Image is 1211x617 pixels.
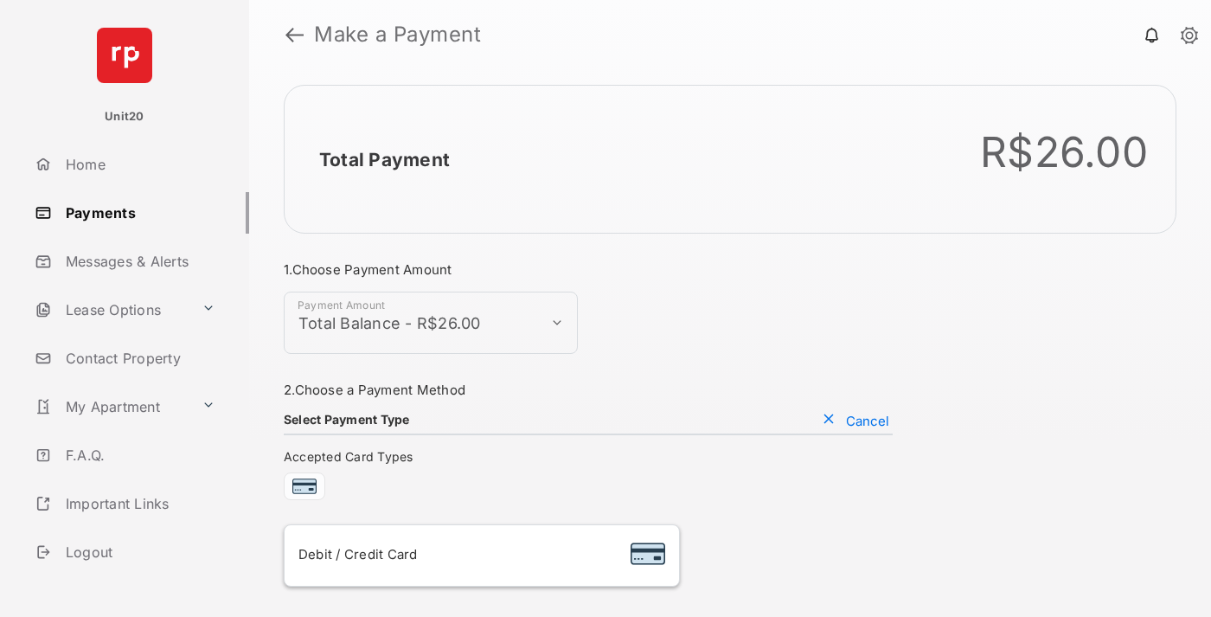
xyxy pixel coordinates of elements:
button: Cancel [818,412,893,429]
a: Logout [28,531,249,573]
a: My Apartment [28,386,195,427]
a: Messages & Alerts [28,241,249,282]
a: F.A.Q. [28,434,249,476]
a: Lease Options [28,289,195,331]
h3: 2. Choose a Payment Method [284,382,893,398]
div: R$26.00 [980,127,1148,177]
a: Important Links [28,483,222,524]
strong: Make a Payment [314,24,481,45]
h3: 1. Choose Payment Amount [284,261,893,278]
span: Debit / Credit Card [298,546,418,562]
img: svg+xml;base64,PHN2ZyB4bWxucz0iaHR0cDovL3d3dy53My5vcmcvMjAwMC9zdmciIHdpZHRoPSI2NCIgaGVpZ2h0PSI2NC... [97,28,152,83]
p: Unit20 [105,108,144,125]
a: Payments [28,192,249,234]
a: Home [28,144,249,185]
h4: Select Payment Type [284,412,410,427]
span: Accepted Card Types [284,449,420,464]
h2: Total Payment [319,149,450,170]
a: Contact Property [28,337,249,379]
